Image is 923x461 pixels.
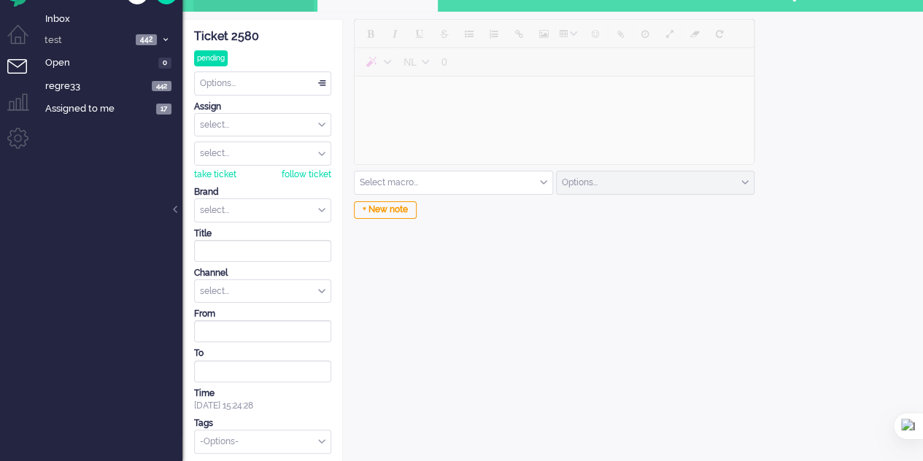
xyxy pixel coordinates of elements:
body: Rich Text Area. Press ALT-0 for help. [6,6,393,31]
a: Open 0 [42,54,182,70]
div: Assign [194,101,331,113]
span: 442 [152,81,171,92]
span: 442 [136,34,157,45]
span: Assigned to me [45,102,152,116]
div: Select Tags [194,430,331,454]
div: [DATE] 15:24:28 [194,387,331,412]
span: Inbox [45,12,182,26]
div: Brand [194,186,331,198]
a: regre33 442 [42,77,182,93]
li: Dashboard menu [7,25,40,58]
span: regre33 [45,80,147,93]
span: Open [45,56,154,70]
div: Assign User [194,142,331,166]
div: Time [194,387,331,400]
li: Supervisor menu [7,93,40,126]
div: Title [194,228,331,240]
div: follow ticket [282,168,331,181]
div: From [194,308,331,320]
span: 0 [158,58,171,69]
div: To [194,347,331,360]
span: test [42,34,131,47]
div: Assign Group [194,113,331,137]
div: Ticket 2580 [194,28,331,45]
div: take ticket [194,168,236,181]
div: pending [194,50,228,66]
span: 17 [156,104,171,115]
a: Assigned to me 17 [42,100,182,116]
div: Channel [194,267,331,279]
a: Inbox [42,10,182,26]
div: + New note [354,201,417,219]
li: Admin menu [7,128,40,160]
li: Tickets menu [7,59,40,92]
div: Tags [194,417,331,430]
